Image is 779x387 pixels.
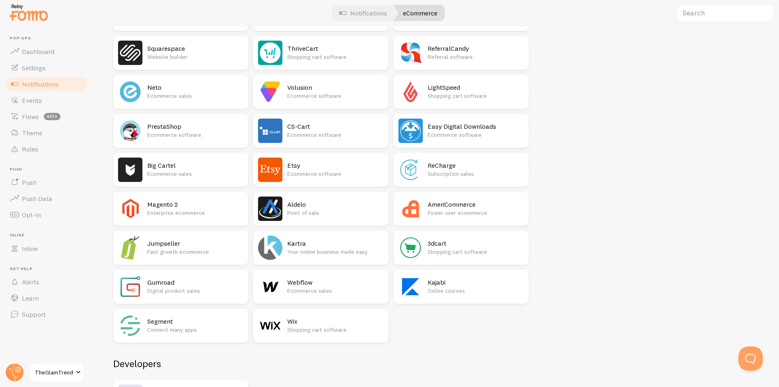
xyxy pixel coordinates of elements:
[287,122,383,131] h2: CS-Cart
[428,161,524,170] h2: ReCharge
[118,313,142,338] img: Segment
[22,294,39,302] span: Learn
[428,248,524,256] p: Shopping cart software
[22,48,54,56] span: Dashboard
[22,64,45,72] span: Settings
[428,44,524,53] h2: ReferralCandy
[258,158,282,182] img: Etsy
[22,96,42,104] span: Events
[118,80,142,104] img: Neto
[398,119,423,143] img: Easy Digital Downloads
[428,287,524,295] p: Online courses
[118,275,142,299] img: Gumroad
[9,2,49,23] img: fomo-relay-logo-orange.svg
[22,178,37,186] span: Push
[5,108,88,125] a: Flows beta
[147,239,243,248] h2: Jumpseller
[287,209,383,217] p: Point of sale
[118,236,142,260] img: Jumpseller
[287,131,383,139] p: Ecommerce software
[5,43,88,60] a: Dashboard
[147,200,243,209] h2: Magento 2
[22,80,59,88] span: Notifications
[22,145,38,153] span: Rules
[5,290,88,306] a: Learn
[147,170,243,178] p: Ecommerce sales
[5,92,88,108] a: Events
[398,275,423,299] img: Kajabi
[287,170,383,178] p: Ecommerce software
[5,125,88,141] a: Theme
[258,197,282,221] img: Aldelo
[118,119,142,143] img: PrestaShop
[287,161,383,170] h2: Etsy
[5,76,88,92] a: Notifications
[258,313,282,338] img: Wix
[147,209,243,217] p: Enterprise ecommerce
[147,83,243,92] h2: Neto
[22,278,39,286] span: Alerts
[398,41,423,65] img: ReferralCandy
[147,161,243,170] h2: Big Cartel
[5,174,88,190] a: Push
[5,141,88,157] a: Rules
[287,200,383,209] h2: Aldelo
[287,92,383,100] p: Ecommerce software
[428,83,524,92] h2: LightSpeed
[287,44,383,53] h2: ThriveCart
[258,275,282,299] img: Webflow
[428,92,524,100] p: Shopping cart software
[147,92,243,100] p: Ecommerce sales
[428,278,524,287] h2: Kajabi
[287,287,383,295] p: Ecommerce sales
[35,368,73,377] span: TheGlamTrend
[428,131,524,139] p: Ecommerce software
[287,53,383,61] p: Shopping cart software
[258,119,282,143] img: CS-Cart
[287,239,383,248] h2: Kartra
[5,240,88,257] a: Inline
[147,44,243,53] h2: Squarespace
[287,248,383,256] p: Your online business made easy
[118,41,142,65] img: Squarespace
[10,167,88,172] span: Push
[428,122,524,131] h2: Easy Digital Downloads
[147,317,243,326] h2: Segment
[10,266,88,272] span: Get Help
[287,83,383,92] h2: Volusion
[147,131,243,139] p: Ecommerce software
[258,80,282,104] img: Volusion
[428,170,524,178] p: Subscription sales
[398,158,423,182] img: ReCharge
[398,197,423,221] img: AmeriCommerce
[428,200,524,209] h2: AmeriCommerce
[428,209,524,217] p: Power user ecommerce
[118,197,142,221] img: Magento 2
[258,236,282,260] img: Kartra
[113,357,529,370] h2: Developers
[44,113,60,120] span: beta
[287,317,383,326] h2: Wix
[147,248,243,256] p: Fast growth ecommerce
[287,326,383,334] p: Shopping cart software
[22,244,38,253] span: Inline
[398,236,423,260] img: 3dcart
[147,326,243,334] p: Connect many apps
[398,80,423,104] img: LightSpeed
[147,278,243,287] h2: Gumroad
[5,306,88,322] a: Support
[147,53,243,61] p: Website builder
[10,36,88,41] span: Pop-ups
[147,122,243,131] h2: PrestaShop
[5,190,88,207] a: Push Data
[5,274,88,290] a: Alerts
[428,239,524,248] h2: 3dcart
[22,211,41,219] span: Opt-In
[29,363,84,382] a: TheGlamTrend
[428,53,524,61] p: Referral software
[147,287,243,295] p: Digital product sales
[22,310,46,318] span: Support
[10,233,88,238] span: Inline
[287,278,383,287] h2: Webflow
[5,60,88,76] a: Settings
